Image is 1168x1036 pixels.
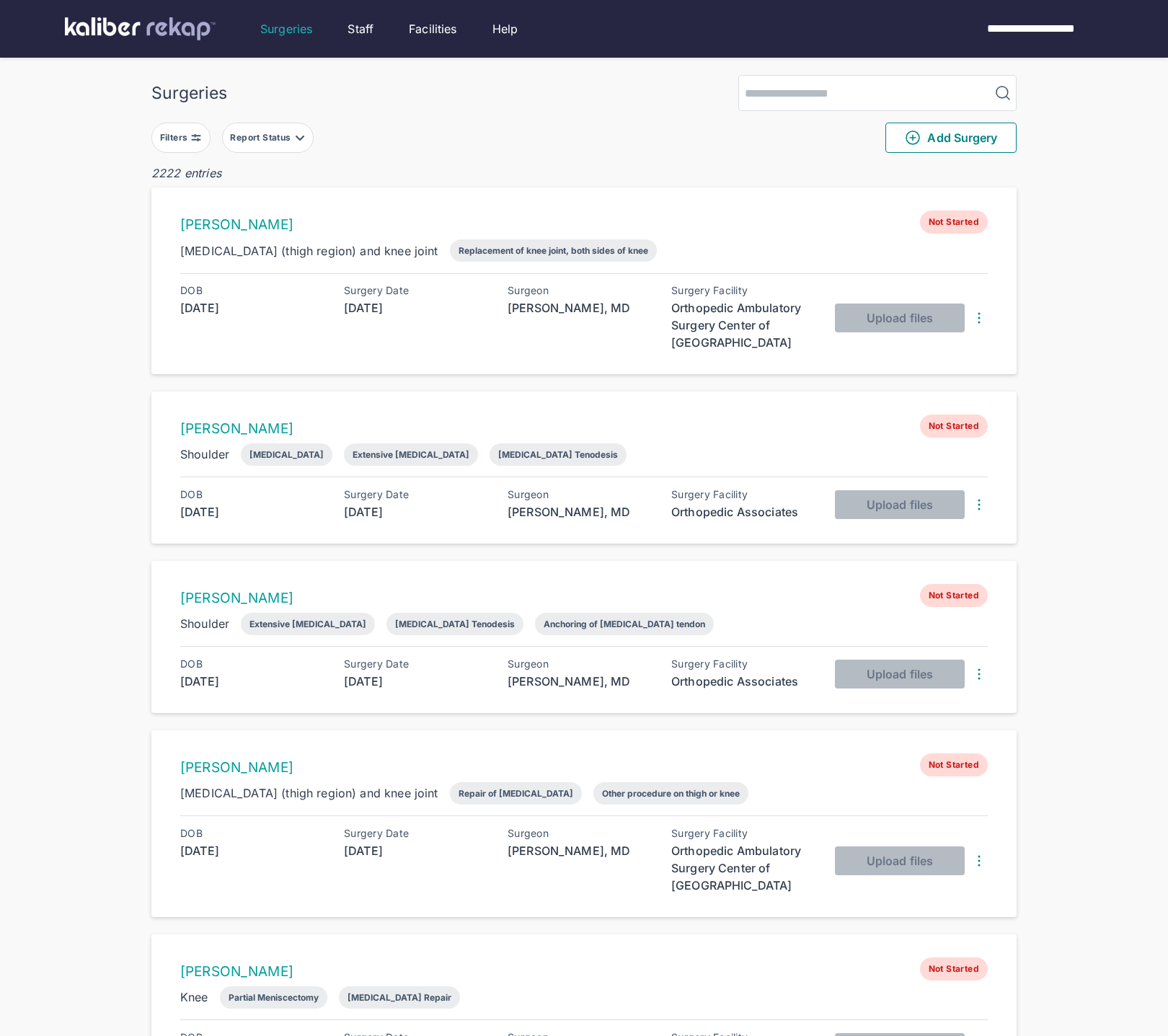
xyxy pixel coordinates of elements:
img: filter-caret-down-grey.b3560631.svg [294,132,306,143]
div: DOB [180,285,324,296]
div: Surgeon [508,658,652,670]
div: [MEDICAL_DATA] Tenodesis [395,619,515,629]
div: Surgery Date [344,489,488,500]
span: Add Surgery [904,129,997,146]
div: Partial Meniscectomy [229,992,319,1003]
div: Surgery Facility [671,658,815,670]
div: [DATE] [180,842,324,859]
span: Upload files [867,311,933,325]
span: Upload files [867,667,933,681]
div: 2222 entries [151,164,1017,182]
a: Facilities [409,20,457,37]
div: Surgery Facility [671,489,815,500]
button: Upload files [835,304,965,332]
img: DotsThreeVertical.31cb0eda.svg [970,852,988,869]
a: Help [492,20,518,37]
img: PlusCircleGreen.5fd88d77.svg [904,129,921,146]
div: [DATE] [180,503,324,521]
div: Other procedure on thigh or knee [602,788,740,799]
span: Not Started [920,957,988,980]
div: Anchoring of [MEDICAL_DATA] tendon [544,619,705,629]
div: Surgery Date [344,285,488,296]
button: Add Surgery [885,123,1017,153]
img: MagnifyingGlass.1dc66aab.svg [994,84,1012,102]
div: Surgeon [508,489,652,500]
div: Surgeon [508,285,652,296]
div: [DATE] [344,842,488,859]
img: faders-horizontal-grey.d550dbda.svg [190,132,202,143]
div: [MEDICAL_DATA] Repair [348,992,451,1003]
span: Not Started [920,753,988,776]
div: Extensive [MEDICAL_DATA] [353,449,469,460]
div: [MEDICAL_DATA] Tenodesis [498,449,618,460]
div: [MEDICAL_DATA] [249,449,324,460]
div: [DATE] [344,299,488,316]
div: Knee [180,988,208,1006]
span: Not Started [920,415,988,438]
div: Surgeries [151,83,227,103]
img: DotsThreeVertical.31cb0eda.svg [970,496,988,513]
span: Upload files [867,497,933,512]
div: Surgeon [508,828,652,839]
div: [PERSON_NAME], MD [508,503,652,521]
span: Upload files [867,854,933,868]
span: Not Started [920,211,988,234]
div: Orthopedic Ambulatory Surgery Center of [GEOGRAPHIC_DATA] [671,842,815,894]
div: Repair of [MEDICAL_DATA] [459,788,573,799]
div: [PERSON_NAME], MD [508,842,652,859]
div: Replacement of knee joint, both sides of knee [459,245,648,256]
a: [PERSON_NAME] [180,420,293,437]
a: [PERSON_NAME] [180,759,293,776]
div: DOB [180,828,324,839]
button: Filters [151,123,211,153]
img: kaliber labs logo [65,17,216,40]
div: Orthopedic Ambulatory Surgery Center of [GEOGRAPHIC_DATA] [671,299,815,351]
div: Filters [160,132,191,143]
div: Surgery Facility [671,285,815,296]
div: [DATE] [344,503,488,521]
div: [DATE] [180,299,324,316]
div: Extensive [MEDICAL_DATA] [249,619,366,629]
div: Orthopedic Associates [671,503,815,521]
button: Report Status [222,123,314,153]
div: DOB [180,489,324,500]
a: Surgeries [260,20,312,37]
a: [PERSON_NAME] [180,963,293,980]
div: Surgery Date [344,658,488,670]
button: Upload files [835,846,965,875]
a: [PERSON_NAME] [180,216,293,233]
a: Staff [348,20,373,37]
a: [PERSON_NAME] [180,590,293,606]
div: DOB [180,658,324,670]
div: Shoulder [180,615,229,632]
button: Upload files [835,660,965,689]
div: [MEDICAL_DATA] (thigh region) and knee joint [180,784,438,802]
div: Surgery Date [344,828,488,839]
div: [DATE] [180,673,324,690]
img: DotsThreeVertical.31cb0eda.svg [970,665,988,683]
img: DotsThreeVertical.31cb0eda.svg [970,309,988,327]
span: Not Started [920,584,988,607]
div: [DATE] [344,673,488,690]
div: Shoulder [180,446,229,463]
div: [MEDICAL_DATA] (thigh region) and knee joint [180,242,438,260]
div: Orthopedic Associates [671,673,815,690]
div: [PERSON_NAME], MD [508,299,652,316]
button: Upload files [835,490,965,519]
div: Report Status [230,132,293,143]
div: [PERSON_NAME], MD [508,673,652,690]
div: Surgery Facility [671,828,815,839]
